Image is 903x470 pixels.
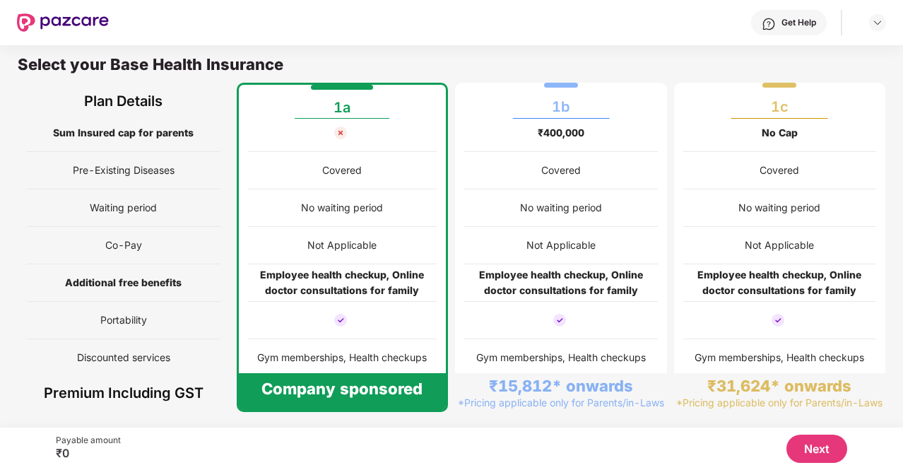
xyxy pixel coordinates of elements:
div: 1a [334,88,350,116]
div: No waiting period [301,200,383,216]
div: Employee health checkup, Online doctor consultations for family [248,267,437,298]
span: Waiting period [90,194,157,221]
div: 1b [552,87,569,115]
span: Co-Pay [105,232,142,259]
div: Plan Details [27,83,220,119]
div: Employee health checkup, Online doctor consultations for family [683,267,877,298]
div: Not Applicable [526,237,596,253]
img: New Pazcare Logo [17,13,109,32]
div: No waiting period [520,200,602,216]
div: No waiting period [738,200,820,216]
div: *Pricing applicable only for Parents/in-Laws [676,396,883,409]
div: ₹31,624* onwards [707,376,851,396]
div: Get Help [781,17,816,28]
div: Covered [760,163,799,178]
div: Not Applicable [745,237,814,253]
img: cover_tick.svg [769,312,786,329]
div: Payable amount [56,435,121,446]
img: cover_tick.svg [551,312,568,329]
img: svg+xml;base64,PHN2ZyBpZD0iRHJvcGRvd24tMzJ4MzIiIHhtbG5zPSJodHRwOi8vd3d3LnczLm9yZy8yMDAwL3N2ZyIgd2... [872,17,883,28]
div: 1c [771,87,789,115]
button: Next [786,435,847,463]
div: Not Applicable [307,237,377,253]
div: *Pricing applicable only for Parents/in-Laws [458,396,664,409]
span: Additional free benefits [65,269,182,296]
div: Gym memberships, Health checkups [695,350,864,365]
div: Company sponsored [261,379,423,399]
div: ₹400,000 [538,125,584,141]
span: Pre-Existing Diseases [73,157,175,184]
img: not_cover_cross.svg [332,124,349,141]
span: Portability [100,307,147,334]
span: Discounted services [77,344,170,371]
div: Employee health checkup, Online doctor consultations for family [464,267,658,298]
div: Select your Base Health Insurance [18,54,885,83]
div: Covered [322,163,362,178]
img: cover_tick.svg [332,312,349,329]
div: No Cap [762,125,798,141]
img: svg+xml;base64,PHN2ZyBpZD0iSGVscC0zMngzMiIgeG1sbnM9Imh0dHA6Ly93d3cudzMub3JnLzIwMDAvc3ZnIiB3aWR0aD... [762,17,776,31]
div: ₹0 [56,446,121,460]
div: Gym memberships, Health checkups [257,350,427,365]
div: Premium Including GST [27,373,220,412]
span: Sum Insured cap for parents [53,119,194,146]
div: Gym memberships, Health checkups [476,350,646,365]
div: ₹15,812* onwards [489,376,633,396]
div: Covered [541,163,581,178]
